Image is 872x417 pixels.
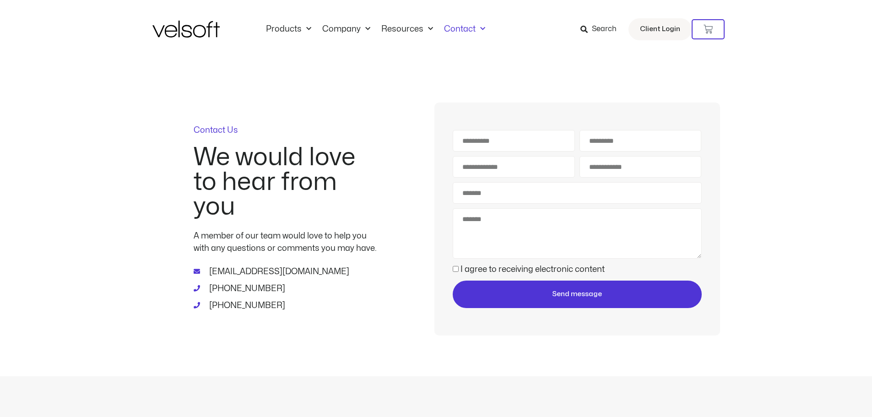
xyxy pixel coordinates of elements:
[317,24,376,34] a: CompanyMenu Toggle
[439,24,491,34] a: ContactMenu Toggle
[152,21,220,38] img: Velsoft Training Materials
[580,22,623,37] a: Search
[592,23,617,35] span: Search
[207,265,349,278] span: [EMAIL_ADDRESS][DOMAIN_NAME]
[640,23,680,35] span: Client Login
[628,18,692,40] a: Client Login
[194,126,377,135] p: Contact Us
[552,289,602,300] span: Send message
[453,281,701,308] button: Send message
[207,299,285,312] span: [PHONE_NUMBER]
[194,145,377,219] h2: We would love to hear from you
[207,282,285,295] span: [PHONE_NUMBER]
[194,265,377,278] a: [EMAIL_ADDRESS][DOMAIN_NAME]
[260,24,491,34] nav: Menu
[260,24,317,34] a: ProductsMenu Toggle
[460,265,605,273] label: I agree to receiving electronic content
[194,230,377,255] p: A member of our team would love to help you with any questions or comments you may have.
[376,24,439,34] a: ResourcesMenu Toggle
